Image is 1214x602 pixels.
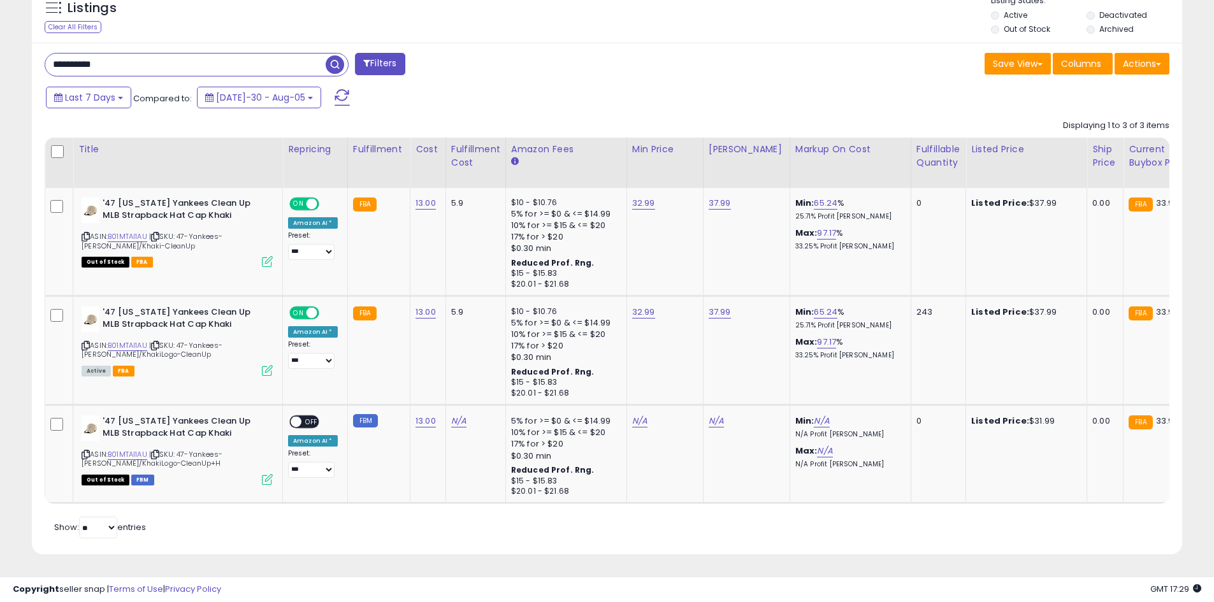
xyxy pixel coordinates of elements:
img: 31wAzhCScML._SL40_.jpg [82,197,99,223]
div: $10 - $10.76 [511,197,617,208]
div: Listed Price [971,143,1081,156]
div: seller snap | | [13,584,221,596]
div: [PERSON_NAME] [709,143,784,156]
span: 33.9 [1156,306,1174,318]
button: Last 7 Days [46,87,131,108]
div: 17% for > $20 [511,340,617,352]
button: Actions [1115,53,1169,75]
b: Min: [795,415,814,427]
div: $10 - $10.76 [511,306,617,317]
div: Fulfillment [353,143,405,156]
span: FBA [131,257,153,268]
b: Min: [795,306,814,318]
a: 13.00 [416,306,436,319]
p: N/A Profit [PERSON_NAME] [795,430,901,439]
a: 37.99 [709,197,731,210]
span: 2025-08-13 17:29 GMT [1150,583,1201,595]
p: 25.71% Profit [PERSON_NAME] [795,321,901,330]
a: 65.24 [814,306,837,319]
b: Reduced Prof. Rng. [511,366,595,377]
b: Listed Price: [971,415,1029,427]
p: 33.25% Profit [PERSON_NAME] [795,242,901,251]
div: Amazon AI * [288,435,338,447]
a: N/A [632,415,647,427]
small: FBM [353,414,378,427]
p: N/A Profit [PERSON_NAME] [795,460,901,469]
a: 97.17 [817,227,836,240]
b: '47 [US_STATE] Yankees Clean Up MLB Strapback Hat Cap Khaki [103,197,257,224]
p: 25.71% Profit [PERSON_NAME] [795,212,901,221]
div: $37.99 [971,197,1077,209]
label: Deactivated [1099,10,1147,20]
div: 243 [916,306,956,318]
div: 5% for >= $0 & <= $14.99 [511,415,617,427]
a: 65.24 [814,197,837,210]
div: 17% for > $20 [511,231,617,243]
div: $20.01 - $21.68 [511,388,617,399]
a: Privacy Policy [165,583,221,595]
b: Min: [795,197,814,209]
div: 10% for >= $15 & <= $20 [511,329,617,340]
span: | SKU: 47-Yankees-[PERSON_NAME]/KhakiLogo-CleanUp+H [82,449,222,468]
div: Repricing [288,143,342,156]
b: Reduced Prof. Rng. [511,257,595,268]
span: [DATE]-30 - Aug-05 [216,91,305,104]
a: B01MTAI1AU [108,231,147,242]
span: FBA [113,366,134,376]
div: 0 [916,197,956,209]
a: N/A [817,445,832,457]
b: Listed Price: [971,197,1029,209]
b: '47 [US_STATE] Yankees Clean Up MLB Strapback Hat Cap Khaki [103,415,257,442]
div: 5.9 [451,306,496,318]
div: 0.00 [1092,415,1113,427]
span: FBM [131,475,154,485]
div: Ship Price [1092,143,1118,169]
div: 17% for > $20 [511,438,617,450]
a: N/A [814,415,829,427]
div: ASIN: [82,415,273,484]
div: Amazon AI * [288,326,338,338]
div: Title [78,143,277,156]
button: Columns [1053,53,1113,75]
button: Filters [355,53,405,75]
a: N/A [451,415,466,427]
div: 0 [916,415,956,427]
div: $15 - $15.83 [511,377,617,388]
div: $0.30 min [511,243,617,254]
a: 13.00 [416,415,436,427]
a: 13.00 [416,197,436,210]
b: Reduced Prof. Rng. [511,464,595,475]
button: [DATE]-30 - Aug-05 [197,87,321,108]
strong: Copyright [13,583,59,595]
div: 0.00 [1092,306,1113,318]
div: Fulfillment Cost [451,143,500,169]
div: $0.30 min [511,352,617,363]
span: Show: entries [54,521,146,533]
span: Last 7 Days [65,91,115,104]
div: Cost [416,143,440,156]
div: ASIN: [82,306,273,375]
div: % [795,227,901,251]
div: 5% for >= $0 & <= $14.99 [511,317,617,329]
label: Archived [1099,24,1134,34]
span: 33.9 [1156,197,1174,209]
span: OFF [317,199,338,210]
small: Amazon Fees. [511,156,519,168]
b: Listed Price: [971,306,1029,318]
div: 10% for >= $15 & <= $20 [511,220,617,231]
small: FBA [1129,197,1152,211]
div: 5% for >= $0 & <= $14.99 [511,208,617,220]
a: 37.99 [709,306,731,319]
div: $20.01 - $21.68 [511,486,617,497]
th: The percentage added to the cost of goods (COGS) that forms the calculator for Min & Max prices. [790,138,911,188]
a: 32.99 [632,306,655,319]
span: OFF [317,308,338,319]
div: Markup on Cost [795,143,906,156]
img: 31wAzhCScML._SL40_.jpg [82,415,99,441]
small: FBA [353,197,377,211]
span: All listings that are currently out of stock and unavailable for purchase on Amazon [82,475,129,485]
a: B01MTAI1AU [108,449,147,460]
div: Amazon Fees [511,143,621,156]
div: 10% for >= $15 & <= $20 [511,427,617,438]
p: 33.25% Profit [PERSON_NAME] [795,351,901,360]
